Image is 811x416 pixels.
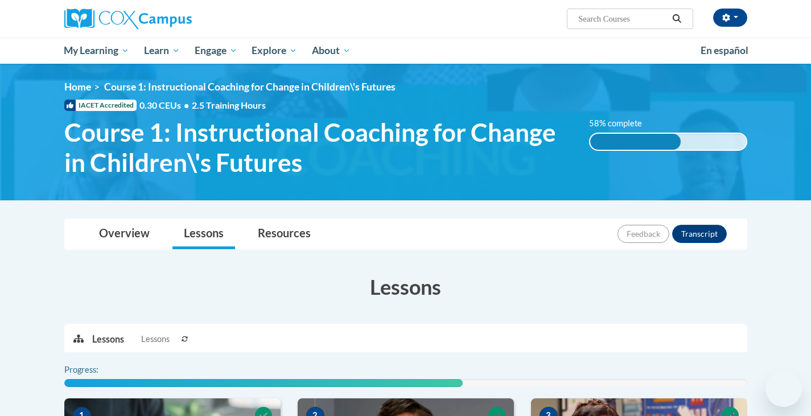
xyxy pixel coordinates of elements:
label: 58% complete [589,117,654,130]
span: En español [701,44,748,56]
img: Cox Campus [64,9,192,29]
button: Account Settings [713,9,747,27]
h3: Lessons [64,273,747,301]
a: My Learning [57,38,137,64]
span: IACET Accredited [64,100,137,111]
a: Cox Campus [64,9,281,29]
a: Resources [246,219,322,249]
span: Lessons [141,333,170,345]
span: Course 1: Instructional Coaching for Change in Children\'s Futures [64,117,573,178]
a: Lessons [172,219,235,249]
span: 2.5 Training Hours [192,100,266,110]
iframe: Button to launch messaging window [765,370,802,407]
button: Transcript [672,225,727,243]
span: About [312,44,351,57]
input: Search Courses [577,12,668,26]
a: Engage [187,38,245,64]
label: Progress: [64,364,130,376]
span: Learn [144,44,180,57]
button: Feedback [617,225,669,243]
a: Overview [88,219,161,249]
a: En español [693,39,756,63]
span: 0.30 CEUs [139,99,192,112]
p: Lessons [92,333,124,345]
a: Learn [137,38,187,64]
button: Search [668,12,685,26]
span: Course 1: Instructional Coaching for Change in Children\'s Futures [104,81,396,93]
span: Engage [195,44,237,57]
span: Explore [252,44,297,57]
a: About [304,38,358,64]
div: Main menu [47,38,764,64]
span: • [184,100,189,110]
div: 58% complete [590,134,681,150]
a: Home [64,81,91,93]
span: My Learning [64,44,129,57]
a: Explore [244,38,304,64]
